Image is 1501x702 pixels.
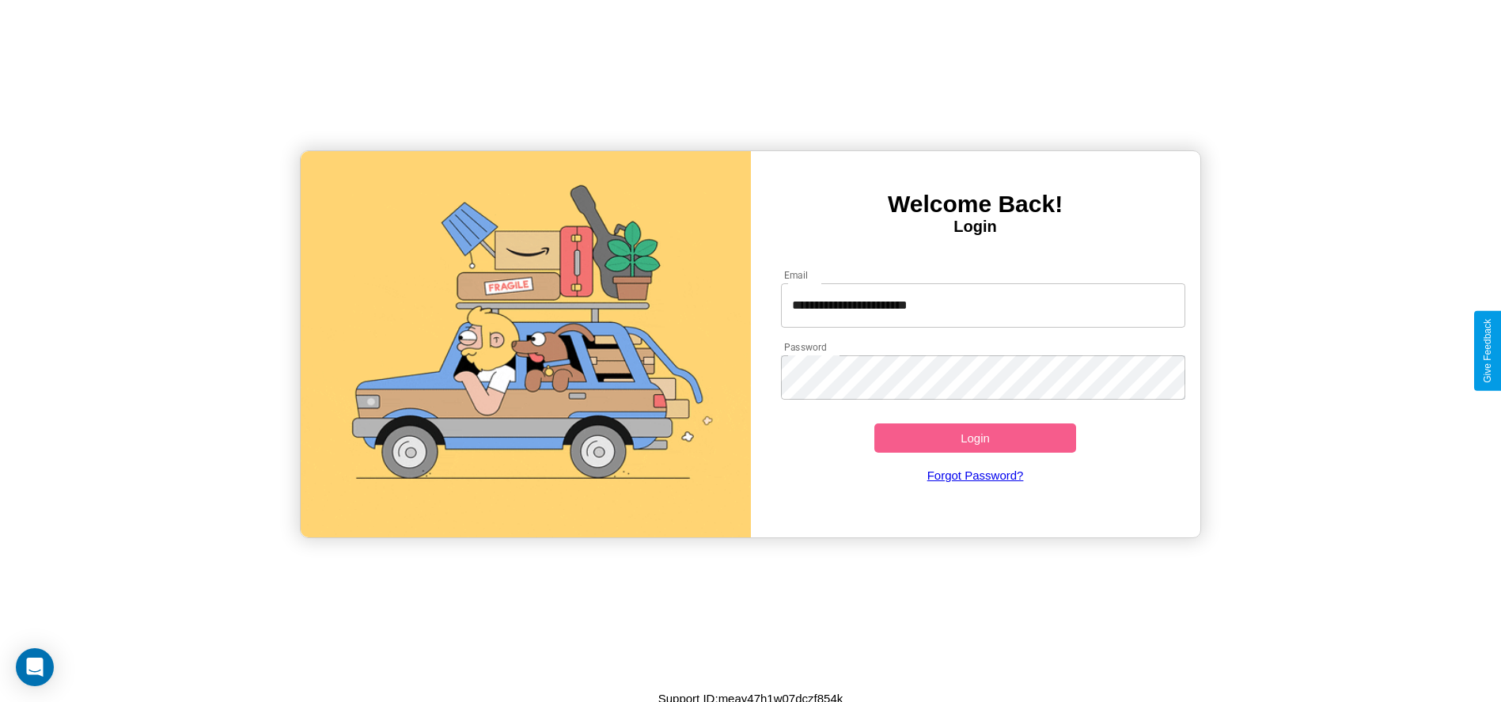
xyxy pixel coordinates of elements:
[751,218,1200,236] h4: Login
[751,191,1200,218] h3: Welcome Back!
[784,268,809,282] label: Email
[773,453,1177,498] a: Forgot Password?
[784,340,826,354] label: Password
[16,648,54,686] div: Open Intercom Messenger
[301,151,750,537] img: gif
[1482,319,1493,383] div: Give Feedback
[874,423,1077,453] button: Login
